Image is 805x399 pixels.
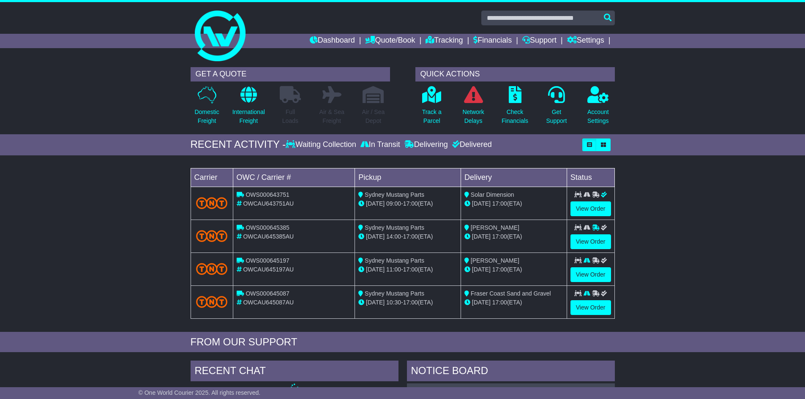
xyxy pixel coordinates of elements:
[386,233,401,240] span: 14:00
[246,191,289,198] span: OWS000643751
[366,200,385,207] span: [DATE]
[464,298,563,307] div: (ETA)
[243,299,294,306] span: OWCAU645087AU
[139,389,261,396] span: © One World Courier 2025. All rights reserved.
[546,108,567,125] p: Get Support
[567,34,604,48] a: Settings
[403,299,418,306] span: 17:00
[403,266,418,273] span: 17:00
[464,232,563,241] div: (ETA)
[473,34,512,48] a: Financials
[522,34,557,48] a: Support
[422,86,442,130] a: Track aParcel
[426,34,463,48] a: Tracking
[492,233,507,240] span: 17:00
[567,168,614,187] td: Status
[386,299,401,306] span: 10:30
[471,290,551,297] span: Fraser Coast Sand and Gravel
[194,108,219,125] p: Domestic Freight
[319,108,344,125] p: Air & Sea Freight
[472,266,491,273] span: [DATE]
[365,191,424,198] span: Sydney Mustang Parts
[402,140,450,149] div: Delivering
[366,299,385,306] span: [DATE]
[233,168,355,187] td: OWC / Carrier #
[450,140,492,149] div: Delivered
[570,201,611,216] a: View Order
[502,108,528,125] p: Check Financials
[243,233,294,240] span: OWCAU645385AU
[243,200,294,207] span: OWCAU643751AU
[365,34,415,48] a: Quote/Book
[358,140,402,149] div: In Transit
[472,200,491,207] span: [DATE]
[358,298,457,307] div: - (ETA)
[492,200,507,207] span: 17:00
[546,86,567,130] a: GetSupport
[358,199,457,208] div: - (ETA)
[570,267,611,282] a: View Order
[191,168,233,187] td: Carrier
[194,86,219,130] a: DomesticFreight
[358,265,457,274] div: - (ETA)
[472,299,491,306] span: [DATE]
[471,224,519,231] span: [PERSON_NAME]
[191,138,286,151] div: RECENT ACTIVITY -
[462,108,484,125] p: Network Delays
[196,197,228,209] img: TNT_Domestic.png
[286,140,358,149] div: Waiting Collection
[246,290,289,297] span: OWS000645087
[587,86,609,130] a: AccountSettings
[362,108,385,125] p: Air / Sea Depot
[471,191,514,198] span: Solar Dimension
[243,266,294,273] span: OWCAU645197AU
[196,296,228,307] img: TNT_Domestic.png
[246,224,289,231] span: OWS000645385
[472,233,491,240] span: [DATE]
[366,233,385,240] span: [DATE]
[422,108,442,125] p: Track a Parcel
[407,361,615,383] div: NOTICE BOARD
[403,200,418,207] span: 17:00
[196,263,228,274] img: TNT_Domestic.png
[355,168,461,187] td: Pickup
[492,299,507,306] span: 17:00
[570,234,611,249] a: View Order
[365,224,424,231] span: Sydney Mustang Parts
[232,108,265,125] p: International Freight
[358,232,457,241] div: - (ETA)
[366,266,385,273] span: [DATE]
[191,336,615,348] div: FROM OUR SUPPORT
[280,108,301,125] p: Full Loads
[587,108,609,125] p: Account Settings
[403,233,418,240] span: 17:00
[232,86,265,130] a: InternationalFreight
[570,300,611,315] a: View Order
[471,257,519,264] span: [PERSON_NAME]
[191,67,390,81] div: GET A QUOTE
[191,361,398,383] div: RECENT CHAT
[365,290,424,297] span: Sydney Mustang Parts
[246,257,289,264] span: OWS000645197
[492,266,507,273] span: 17:00
[461,168,567,187] td: Delivery
[196,230,228,242] img: TNT_Domestic.png
[310,34,355,48] a: Dashboard
[464,265,563,274] div: (ETA)
[464,199,563,208] div: (ETA)
[415,67,615,81] div: QUICK ACTIONS
[365,257,424,264] span: Sydney Mustang Parts
[501,86,529,130] a: CheckFinancials
[462,86,484,130] a: NetworkDelays
[386,200,401,207] span: 09:00
[386,266,401,273] span: 11:00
